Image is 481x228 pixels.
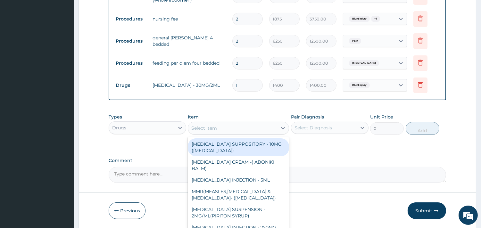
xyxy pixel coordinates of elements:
[349,82,370,88] span: Blunt injury
[370,114,393,120] label: Unit Price
[37,71,88,136] span: We're online!
[149,79,229,92] td: [MEDICAL_DATA] - 30MG/2ML
[294,125,332,131] div: Select Diagnosis
[408,202,446,219] button: Submit
[3,156,122,179] textarea: Type your message and hit 'Enter'
[188,138,289,156] div: [MEDICAL_DATA] SUPPOSITORY - 10MG ([MEDICAL_DATA])
[109,202,145,219] button: Previous
[406,122,439,135] button: Add
[112,35,149,47] td: Procedures
[349,60,379,66] span: [MEDICAL_DATA]
[112,125,126,131] div: Drugs
[149,12,229,25] td: nursing fee
[188,156,289,174] div: [MEDICAL_DATA] CREAM -( ABONIKI BALM)
[149,57,229,69] td: feeding per diem four bedded
[12,32,26,48] img: d_794563401_company_1708531726252_794563401
[112,13,149,25] td: Procedures
[112,79,149,91] td: Drugs
[188,114,199,120] label: Item
[349,16,370,22] span: Blunt injury
[33,36,108,44] div: Chat with us now
[188,186,289,204] div: MMR(MEASLES,[MEDICAL_DATA] & [MEDICAL_DATA]- ([MEDICAL_DATA])
[188,204,289,222] div: [MEDICAL_DATA] SUSPENSION - 2MG/ML(PIRITON SYRUP)
[191,125,217,131] div: Select Item
[371,16,380,22] span: + 1
[109,158,446,163] label: Comment
[188,174,289,186] div: [MEDICAL_DATA] INJECTION - 5ML
[112,57,149,69] td: Procedures
[109,114,122,120] label: Types
[149,31,229,51] td: general [PERSON_NAME] 4 bedded
[105,3,120,19] div: Minimize live chat window
[291,114,324,120] label: Pair Diagnosis
[349,38,361,44] span: Pain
